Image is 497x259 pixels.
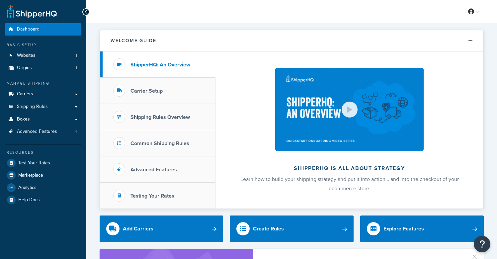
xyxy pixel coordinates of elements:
div: Basic Setup [5,42,81,48]
a: Marketplace [5,169,81,181]
div: Manage Shipping [5,81,81,86]
h3: ShipperHQ: An Overview [130,62,190,68]
a: Test Your Rates [5,157,81,169]
button: Welcome Guide [100,30,483,51]
span: Dashboard [17,27,40,32]
span: 4 [75,129,77,134]
h3: Shipping Rules Overview [130,114,190,120]
a: Explore Features [360,216,484,242]
span: Advanced Features [17,129,57,134]
span: Learn how to build your shipping strategy and put it into action… and into the checkout of your e... [240,175,459,192]
a: Analytics [5,182,81,194]
span: Websites [17,53,36,58]
a: Create Rules [230,216,353,242]
li: Websites [5,49,81,62]
h3: Carrier Setup [130,88,163,94]
span: Test Your Rates [18,160,50,166]
div: Explore Features [383,224,424,233]
a: Advanced Features4 [5,126,81,138]
a: Websites1 [5,49,81,62]
h3: Advanced Features [130,167,177,173]
span: Marketplace [18,173,43,178]
img: ShipperHQ is all about strategy [275,68,423,151]
span: Boxes [17,117,30,122]
h3: Common Shipping Rules [130,140,189,146]
div: Create Rules [253,224,284,233]
div: Resources [5,150,81,155]
li: Origins [5,62,81,74]
a: Origins1 [5,62,81,74]
a: Carriers [5,88,81,100]
a: Add Carriers [100,216,223,242]
h3: Testing Your Rates [130,193,174,199]
h2: Welcome Guide [111,38,156,43]
a: Boxes [5,113,81,126]
button: Open Resource Center [474,236,490,252]
h2: ShipperHQ is all about strategy [233,165,466,171]
span: 1 [76,53,77,58]
span: Help Docs [18,197,40,203]
span: Analytics [18,185,37,191]
div: Add Carriers [123,224,153,233]
span: 1 [76,65,77,71]
a: Dashboard [5,23,81,36]
span: Origins [17,65,32,71]
span: Shipping Rules [17,104,48,110]
span: Carriers [17,91,33,97]
a: Shipping Rules [5,101,81,113]
li: Advanced Features [5,126,81,138]
a: Help Docs [5,194,81,206]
